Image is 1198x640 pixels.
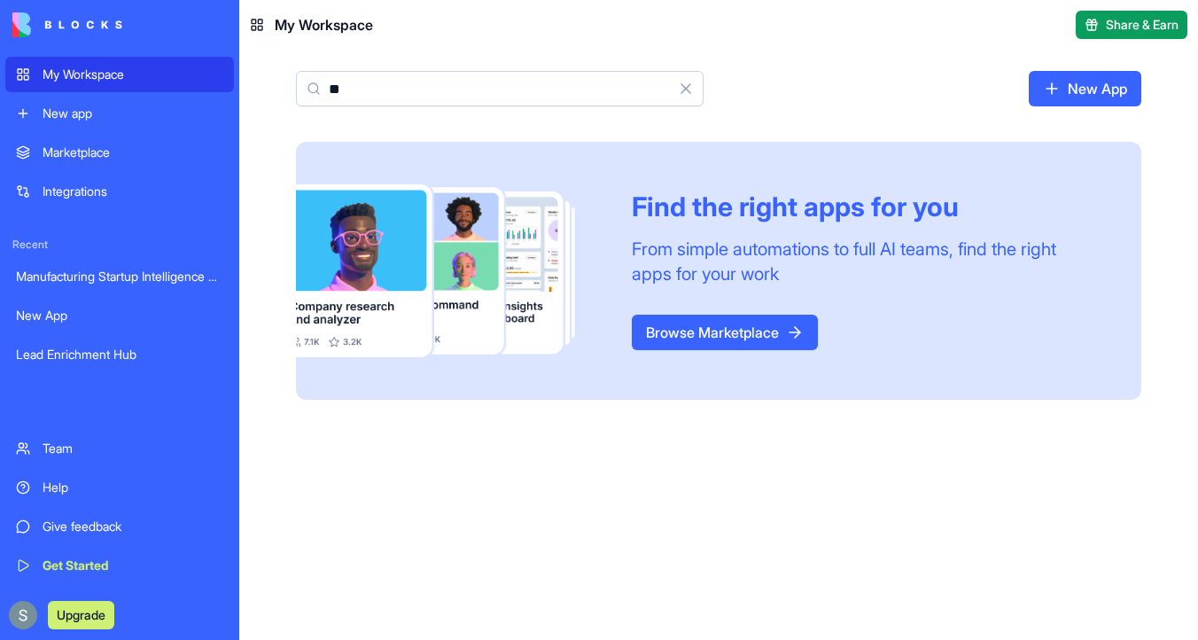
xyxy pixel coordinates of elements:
a: New App [5,298,234,333]
a: My Workspace [5,57,234,92]
a: Marketplace [5,135,234,170]
a: New app [5,96,234,131]
button: Clear [668,71,704,106]
a: Help [5,470,234,505]
a: Browse Marketplace [632,315,818,350]
div: Team [43,440,223,457]
div: My Workspace [43,66,223,83]
div: New App [16,307,223,324]
div: New app [43,105,223,122]
div: Find the right apps for you [632,191,1099,222]
button: Share & Earn [1076,11,1187,39]
span: My Workspace [275,14,373,35]
img: ACg8ocKnDTHbS00rqwWSHQfXf8ia04QnQtz5EDX_Ef5UNrjqV-k=s96-c [9,601,37,629]
span: Recent [5,238,234,252]
div: Lead Enrichment Hub [16,346,223,363]
a: Integrations [5,174,234,209]
a: New App [1029,71,1141,106]
a: Upgrade [48,605,114,623]
a: Manufacturing Startup Intelligence Hub [5,259,234,294]
div: Give feedback [43,518,223,535]
div: Help [43,479,223,496]
span: Share & Earn [1106,16,1179,34]
a: Team [5,431,234,466]
a: Lead Enrichment Hub [5,337,234,372]
div: Get Started [43,557,223,574]
div: From simple automations to full AI teams, find the right apps for your work [632,237,1099,286]
a: Get Started [5,548,234,583]
button: Upgrade [48,601,114,629]
div: Manufacturing Startup Intelligence Hub [16,268,223,285]
a: Give feedback [5,509,234,544]
img: Frame_181_egmpey.png [296,184,603,357]
div: Integrations [43,183,223,200]
div: Marketplace [43,144,223,161]
img: logo [12,12,122,37]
